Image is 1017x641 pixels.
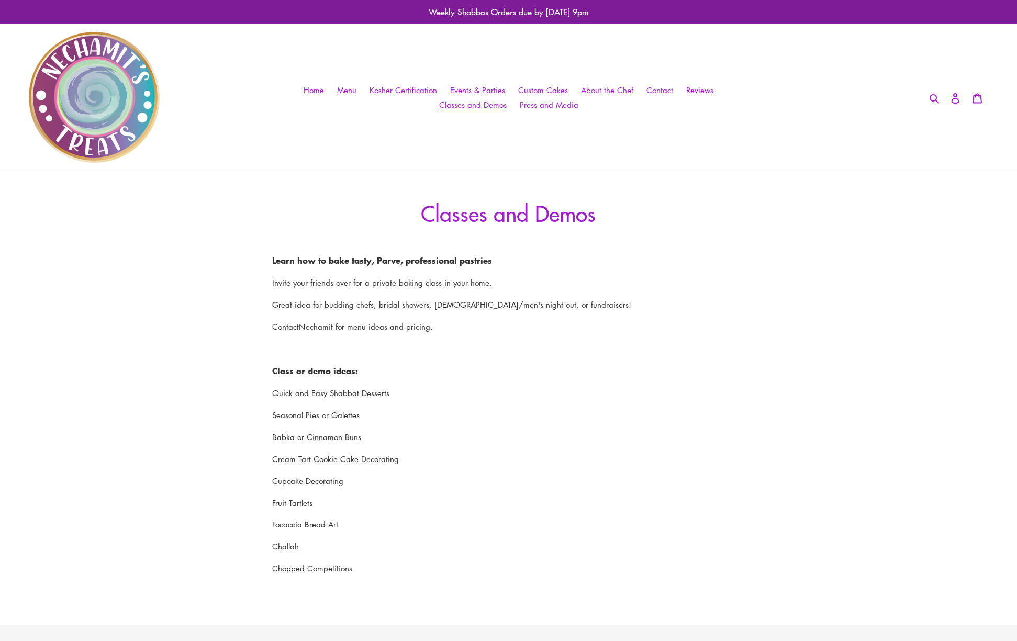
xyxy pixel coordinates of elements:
[272,497,745,509] p: Fruit Tartlets
[272,321,299,332] span: Contact
[272,299,745,311] p: Great idea for budding chefs, bridal showers, [DEMOGRAPHIC_DATA]/men's night out, or fundraisers!
[272,364,358,377] span: Class or demo ideas:
[272,254,492,266] b: Learn how to bake tasty, Parve, professional pastries
[434,97,512,113] a: Classes and Demos
[272,453,745,465] p: Cream Tart Cookie Cake Decorating
[272,431,745,443] p: Babka or Cinnamon Buns
[370,85,437,96] span: Kosher Certification
[646,85,673,96] span: Contact
[445,83,510,98] a: Events & Parties
[272,200,745,226] h1: Classes and Demos
[364,83,442,98] a: Kosher Certification
[272,321,745,333] p: Nechamit for menu ideas and pricing.
[513,83,573,98] a: Custom Cakes
[576,83,639,98] a: About the Chef
[332,83,362,98] a: Menu
[272,541,745,553] p: Challah
[272,475,745,487] p: Cupcake Decorating
[681,83,719,98] a: Reviews
[272,563,745,575] p: Chopped Competitions
[272,409,745,421] p: Seasonal Pies or Galettes
[304,85,324,96] span: Home
[272,277,745,289] p: Invite your friends over for a private baking class in your home.
[29,32,160,163] img: Nechamit&#39;s Treats
[581,85,633,96] span: About the Chef
[439,99,507,110] span: Classes and Demos
[337,85,356,96] span: Menu
[298,83,329,98] a: Home
[515,97,584,113] a: Press and Media
[641,83,678,98] a: Contact
[518,85,568,96] span: Custom Cakes
[272,387,745,399] p: Quick and Easy Shabbat Desserts
[450,85,505,96] span: Events & Parties
[272,519,745,531] p: Focaccia Bread Art
[686,85,713,96] span: Reviews
[520,99,578,110] span: Press and Media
